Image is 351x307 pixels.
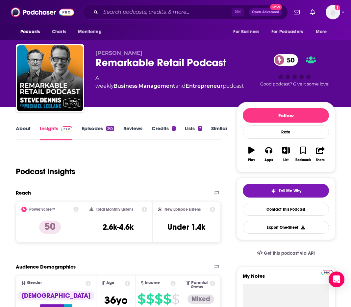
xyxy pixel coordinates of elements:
input: Search podcasts, credits, & more... [101,7,232,17]
div: Play [248,158,255,162]
span: For Podcasters [271,27,303,36]
button: Bookmark [294,142,312,166]
img: Podchaser - Follow, Share and Rate Podcasts [11,6,74,18]
span: $ [163,294,171,304]
span: Podcasts [20,27,40,36]
div: A weekly podcast [95,74,244,90]
h2: Total Monthly Listens [96,207,133,212]
div: 50Good podcast? Give it some love! [254,50,335,91]
a: Show notifications dropdown [308,7,318,18]
button: open menu [73,26,110,38]
span: For Business [233,27,259,36]
span: Good podcast? Give it some love! [260,82,329,86]
h2: Audience Demographics [16,264,76,270]
a: Charts [48,26,70,38]
a: 50 [274,54,298,66]
p: 50 [39,221,61,234]
a: Business [113,83,138,89]
span: Tell Me Why [279,188,301,194]
div: 1 [172,126,175,131]
div: 7 [198,126,202,131]
a: Entrepreneur [186,83,223,89]
div: Share [316,158,325,162]
h1: Podcast Insights [16,167,75,177]
img: Podchaser Pro [61,126,72,131]
button: List [277,142,294,166]
span: Parental Status [191,281,209,289]
button: open menu [16,26,48,38]
button: Follow [243,108,329,123]
div: Apps [264,158,273,162]
button: open menu [267,26,313,38]
a: Contact This Podcast [243,203,329,216]
a: Similar [211,125,227,140]
button: open menu [311,26,335,38]
a: InsightsPodchaser Pro [40,125,72,140]
a: Reviews [123,125,142,140]
span: $ [172,294,179,304]
label: My Notes [243,273,329,284]
span: Logged in as amandalamPR [326,5,340,19]
div: List [283,158,288,162]
span: 50 [280,54,298,66]
span: Charts [52,27,66,36]
a: Get this podcast via API [252,245,320,261]
span: Get this podcast via API [264,250,315,256]
img: Podchaser Pro [321,270,333,275]
div: Open Intercom Messenger [329,272,344,287]
span: , [138,83,138,89]
span: More [316,27,327,36]
div: Mixed [188,295,214,304]
div: Bookmark [295,158,311,162]
svg: Add a profile image [335,5,340,10]
span: $ [155,294,163,304]
a: About [16,125,31,140]
button: Share [312,142,329,166]
a: Credits1 [152,125,175,140]
h2: Power Score™ [29,207,55,212]
h3: 2.6k-4.6k [103,222,134,232]
span: 36 yo [104,294,128,307]
span: ⌘ K [232,8,244,16]
span: $ [146,294,154,304]
a: Management [138,83,175,89]
a: Episodes265 [82,125,114,140]
img: User Profile [326,5,340,19]
button: Open AdvancedNew [249,8,282,16]
span: Open Advanced [252,11,279,14]
span: Gender [27,281,42,285]
h2: Reach [16,190,31,196]
span: [PERSON_NAME] [95,50,142,56]
span: $ [138,294,145,304]
button: tell me why sparkleTell Me Why [243,184,329,198]
span: and [175,83,186,89]
button: Apps [260,142,277,166]
span: Age [106,281,114,285]
button: Play [243,142,260,166]
span: Income [145,281,160,285]
a: Lists7 [185,125,202,140]
div: 265 [106,126,114,131]
h3: Under 1.4k [167,222,205,232]
img: tell me why sparkle [271,188,276,194]
span: Monitoring [78,27,101,36]
div: Rate [243,125,329,139]
img: Remarkable Retail Podcast [17,45,83,111]
button: Export One-Sheet [243,221,329,234]
button: Show profile menu [326,5,340,19]
h2: New Episode Listens [164,207,201,212]
div: [DEMOGRAPHIC_DATA] [18,291,94,300]
span: New [270,4,282,10]
a: Show notifications dropdown [291,7,302,18]
div: Search podcasts, credits, & more... [83,5,288,20]
a: Pro website [321,269,333,275]
button: open menu [229,26,267,38]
